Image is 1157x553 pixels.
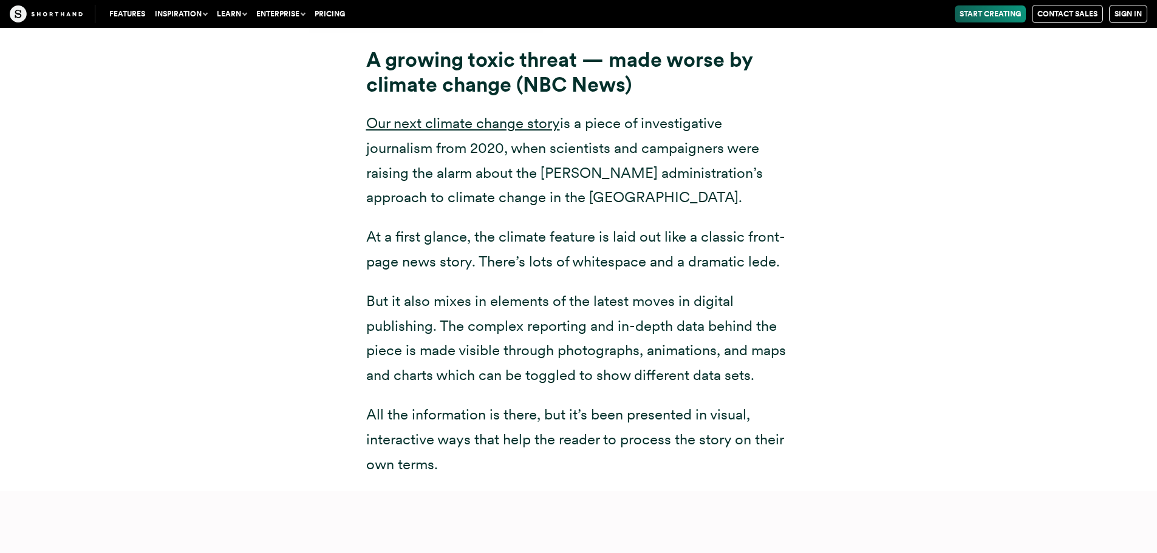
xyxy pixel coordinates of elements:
[366,289,791,388] p: But it also mixes in elements of the latest moves in digital publishing. The complex reporting an...
[212,5,251,22] button: Learn
[1109,5,1147,23] a: Sign in
[366,111,791,210] p: is a piece of investigative journalism from 2020, when scientists and campaigners were raising th...
[1032,5,1103,23] a: Contact Sales
[366,114,560,132] a: Our next climate change story
[10,5,83,22] img: The Craft
[366,225,791,274] p: At a first glance, the climate feature is laid out like a classic front-page news story. There’s ...
[366,402,791,477] p: All the information is there, but it’s been presented in visual, interactive ways that help the r...
[955,5,1026,22] a: Start Creating
[150,5,212,22] button: Inspiration
[366,47,753,96] strong: A growing toxic threat — made worse by climate change (NBC News)
[251,5,310,22] button: Enterprise
[310,5,350,22] a: Pricing
[104,5,150,22] a: Features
